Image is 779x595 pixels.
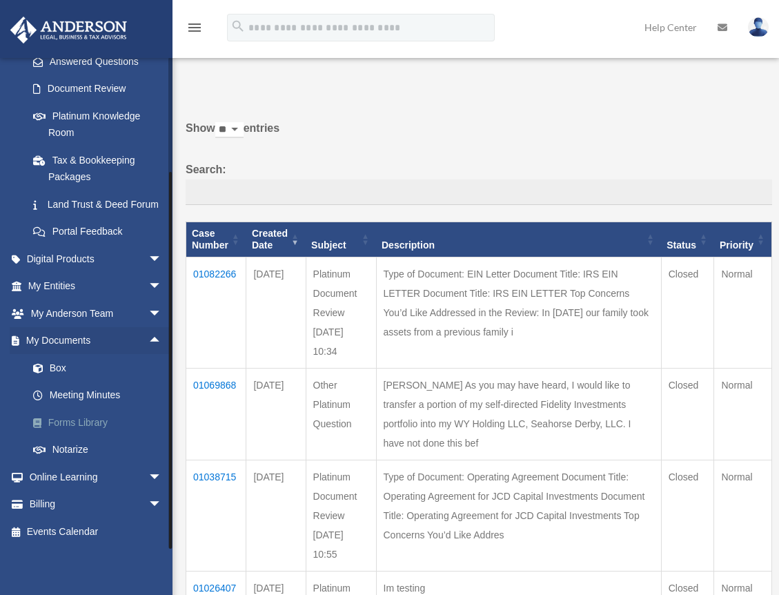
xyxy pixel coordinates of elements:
[306,222,376,257] th: Subject: activate to sort column ascending
[148,491,176,519] span: arrow_drop_down
[186,24,203,36] a: menu
[306,460,376,571] td: Platinum Document Review [DATE] 10:55
[10,273,183,300] a: My Entitiesarrow_drop_down
[148,273,176,301] span: arrow_drop_down
[714,222,772,257] th: Priority: activate to sort column ascending
[306,257,376,368] td: Platinum Document Review [DATE] 10:34
[19,354,183,382] a: Box
[10,463,183,491] a: Online Learningarrow_drop_down
[186,222,246,257] th: Case Number: activate to sort column ascending
[148,245,176,273] span: arrow_drop_down
[148,300,176,328] span: arrow_drop_down
[661,460,714,571] td: Closed
[186,460,246,571] td: 01038715
[246,257,306,368] td: [DATE]
[19,436,183,464] a: Notarize
[19,218,176,246] a: Portal Feedback
[10,518,183,545] a: Events Calendar
[148,327,176,355] span: arrow_drop_up
[186,160,772,206] label: Search:
[186,257,246,368] td: 01082266
[714,460,772,571] td: Normal
[230,19,246,34] i: search
[186,179,772,206] input: Search:
[246,222,306,257] th: Created Date: activate to sort column ascending
[148,463,176,491] span: arrow_drop_down
[10,300,183,327] a: My Anderson Teamarrow_drop_down
[376,368,661,460] td: [PERSON_NAME] As you may have heard, I would like to transfer a portion of my self-directed Fidel...
[19,48,169,75] a: Answered Questions
[10,245,183,273] a: Digital Productsarrow_drop_down
[19,382,183,409] a: Meeting Minutes
[661,368,714,460] td: Closed
[10,491,183,518] a: Billingarrow_drop_down
[376,460,661,571] td: Type of Document: Operating Agreement Document Title: Operating Agreement for JCD Capital Investm...
[246,460,306,571] td: [DATE]
[186,368,246,460] td: 01069868
[714,368,772,460] td: Normal
[714,257,772,368] td: Normal
[376,222,661,257] th: Description: activate to sort column ascending
[306,368,376,460] td: Other Platinum Question
[10,327,183,355] a: My Documentsarrow_drop_up
[661,257,714,368] td: Closed
[186,119,772,152] label: Show entries
[19,146,176,191] a: Tax & Bookkeeping Packages
[215,122,244,138] select: Showentries
[661,222,714,257] th: Status: activate to sort column ascending
[19,409,183,436] a: Forms Library
[186,19,203,36] i: menu
[748,17,769,37] img: User Pic
[19,102,176,146] a: Platinum Knowledge Room
[246,368,306,460] td: [DATE]
[376,257,661,368] td: Type of Document: EIN Letter Document Title: IRS EIN LETTER Document Title: IRS EIN LETTER Top Co...
[19,191,176,218] a: Land Trust & Deed Forum
[6,17,131,43] img: Anderson Advisors Platinum Portal
[19,75,176,103] a: Document Review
